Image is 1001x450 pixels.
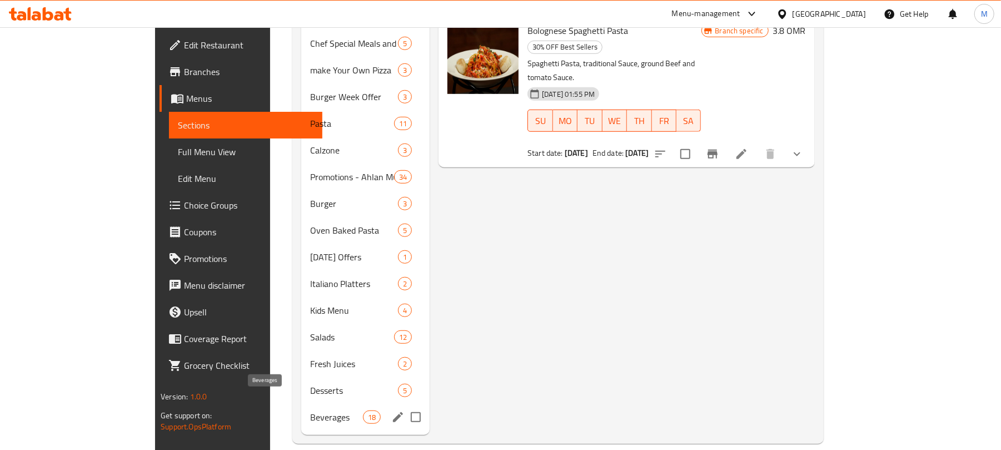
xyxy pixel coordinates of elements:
button: TH [627,110,651,132]
div: items [394,170,412,184]
div: [GEOGRAPHIC_DATA] [793,8,866,20]
button: MO [553,110,577,132]
button: sort-choices [647,141,674,167]
span: 30% OFF Best Sellers [528,41,602,53]
button: FR [652,110,676,132]
span: M [981,8,988,20]
a: Branches [160,58,322,85]
span: 1 [399,252,411,263]
div: items [398,304,412,317]
span: Bolognese Spaghetti Pasta [527,22,628,39]
span: 3 [399,199,411,209]
span: Promotions - Ahlan Muscat [310,170,394,184]
span: 5 [399,225,411,236]
div: items [398,250,412,264]
span: Version: [161,389,188,404]
div: make Your Own Pizza3 [301,57,430,83]
span: SA [681,113,696,129]
div: items [398,357,412,370]
span: Desserts [310,384,398,397]
span: 34 [395,172,411,182]
div: items [398,90,412,103]
span: Start date: [527,146,563,160]
span: Fresh Juices [310,357,398,370]
a: Coupons [160,219,322,245]
a: Choice Groups [160,192,322,219]
span: Calzone [310,144,398,157]
div: items [394,117,412,130]
span: Branch specific [711,26,768,36]
span: 2 [399,359,411,369]
button: edit [390,409,406,426]
div: Fresh Juices2 [301,350,430,377]
span: WE [607,113,622,129]
h6: 3.8 OMR [773,23,806,38]
span: Chef Special Meals and Risotto [310,37,398,50]
div: Calzone3 [301,137,430,164]
span: 11 [395,118,411,129]
span: make Your Own Pizza [310,63,398,77]
a: Grocery Checklist [160,352,322,379]
button: SU [527,110,552,132]
span: Oven Baked Pasta [310,224,398,237]
span: 3 [399,92,411,102]
div: Kids Menu [310,304,398,317]
span: Grocery Checklist [184,359,313,372]
div: Oven Baked Pasta5 [301,217,430,244]
p: Spaghetti Pasta, traditional Sauce, ground Beef and tomato Sauce. [527,57,701,85]
span: Choice Groups [184,199,313,212]
div: Promotions - Ahlan Muscat34 [301,164,430,190]
span: Salads [310,330,394,344]
span: Burger Week Offer [310,90,398,103]
span: Menus [186,92,313,105]
a: Menu disclaimer [160,272,322,299]
div: items [398,197,412,210]
div: Menu-management [672,7,740,21]
span: 3 [399,65,411,76]
span: Burger [310,197,398,210]
span: [DATE] Offers [310,250,398,264]
button: TU [577,110,602,132]
span: 4 [399,305,411,316]
a: Menus [160,85,322,112]
span: Get support on: [161,408,212,423]
b: [DATE] [565,146,588,160]
span: Branches [184,65,313,78]
button: Branch-specific-item [699,141,726,167]
button: SA [676,110,701,132]
button: show more [784,141,810,167]
a: Upsell [160,299,322,325]
span: Upsell [184,305,313,319]
span: Promotions [184,252,313,265]
a: Edit menu item [735,147,748,161]
div: items [398,144,412,157]
div: [DATE] Offers1 [301,244,430,270]
div: Burger3 [301,190,430,217]
div: Burger Week Offer3 [301,83,430,110]
div: Beverages18edit [301,404,430,431]
svg: Show Choices [790,147,804,161]
span: Italiano Platters [310,277,398,290]
span: 5 [399,38,411,49]
span: 18 [363,412,380,423]
span: 3 [399,145,411,156]
span: Beverages [310,411,363,424]
span: FR [656,113,672,129]
span: Edit Menu [178,172,313,185]
div: items [394,330,412,344]
a: Promotions [160,245,322,272]
a: Edit Menu [169,165,322,192]
span: Menu disclaimer [184,279,313,292]
div: Italiano Platters2 [301,270,430,297]
span: Select to update [674,142,697,166]
button: WE [602,110,627,132]
span: 12 [395,332,411,343]
span: Coupons [184,225,313,239]
span: [DATE] 01:55 PM [537,89,599,100]
b: [DATE] [625,146,649,160]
